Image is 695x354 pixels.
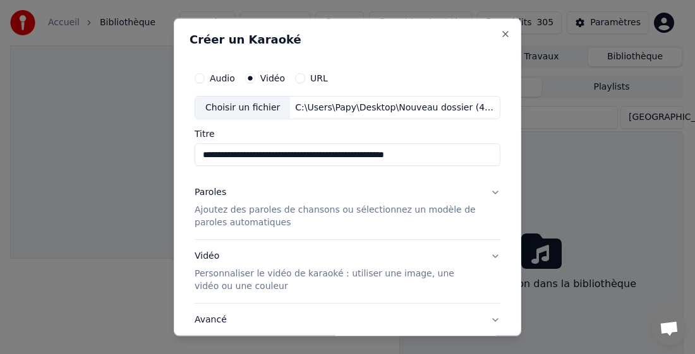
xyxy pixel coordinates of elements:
[195,204,480,229] p: Ajoutez des paroles de chansons ou sélectionnez un modèle de paroles automatiques
[195,268,480,293] p: Personnaliser le vidéo de karaoké : utiliser une image, une vidéo ou une couleur
[310,73,328,82] label: URL
[195,250,480,293] div: Vidéo
[195,304,500,336] button: Avancé
[195,240,500,303] button: VidéoPersonnaliser le vidéo de karaoké : utiliser une image, une vidéo ou une couleur
[195,186,226,199] div: Paroles
[195,129,500,138] label: Titre
[195,96,290,119] div: Choisir un fichier
[260,73,285,82] label: Vidéo
[195,176,500,239] button: ParolesAjoutez des paroles de chansons ou sélectionnez un modèle de paroles automatiques
[190,33,505,45] h2: Créer un Karaoké
[290,101,500,114] div: C:\Users\Papy\Desktop\Nouveau dossier (4)\Nouveau dossier (10)\[PERSON_NAME] - J'ai Besoin de Toi...
[210,73,235,82] label: Audio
